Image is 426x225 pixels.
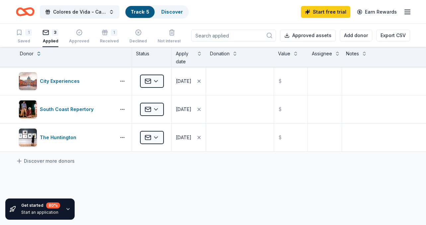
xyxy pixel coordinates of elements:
[19,128,113,147] button: Image for The HuntingtonThe Huntington
[376,29,410,41] button: Export CSV
[42,27,58,47] button: 3Applied
[25,29,32,36] div: 1
[19,72,37,90] img: Image for City Experiences
[172,95,206,123] button: [DATE]
[191,29,276,41] input: Search applied
[16,4,35,20] a: Home
[131,9,149,15] a: Track· 5
[40,5,119,19] button: Colores de Vida - Casa de la Familia Gala
[132,47,172,67] div: Status
[172,124,206,151] button: [DATE]
[19,100,37,118] img: Image for South Coast Repertory
[158,27,186,47] button: Not interested
[16,27,32,47] button: 1Saved
[20,50,34,58] div: Donor
[340,29,372,41] button: Add donor
[19,72,113,90] button: Image for City ExperiencesCity Experiences
[172,67,206,95] button: [DATE]
[353,6,401,18] a: Earn Rewards
[21,202,60,208] div: Get started
[176,105,191,113] div: [DATE]
[176,50,194,66] div: Apply date
[19,129,37,146] img: Image for The Huntington
[280,29,336,41] button: Approved assets
[21,210,60,215] div: Start an application
[161,9,183,15] a: Discover
[346,50,359,58] div: Notes
[125,5,189,19] button: Track· 5Discover
[40,77,82,85] div: City Experiences
[19,100,113,119] button: Image for South Coast RepertorySouth Coast Repertory
[129,38,147,44] div: Declined
[278,50,290,58] div: Value
[301,6,350,18] a: Start free trial
[52,29,58,36] div: 3
[158,38,186,44] div: Not interested
[176,134,191,141] div: [DATE]
[312,50,332,58] div: Assignee
[16,38,32,44] div: Saved
[46,202,60,208] div: 80 %
[42,38,58,44] div: Applied
[176,77,191,85] div: [DATE]
[100,27,119,47] button: 1Received
[100,38,119,44] div: Received
[129,27,147,47] button: Declined
[16,157,75,165] a: Discover more donors
[69,27,89,47] button: Approved
[40,105,96,113] div: South Coast Repertory
[69,38,89,44] div: Approved
[40,134,79,141] div: The Huntington
[111,29,117,36] div: 1
[210,50,230,58] div: Donation
[53,8,106,16] span: Colores de Vida - Casa de la Familia Gala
